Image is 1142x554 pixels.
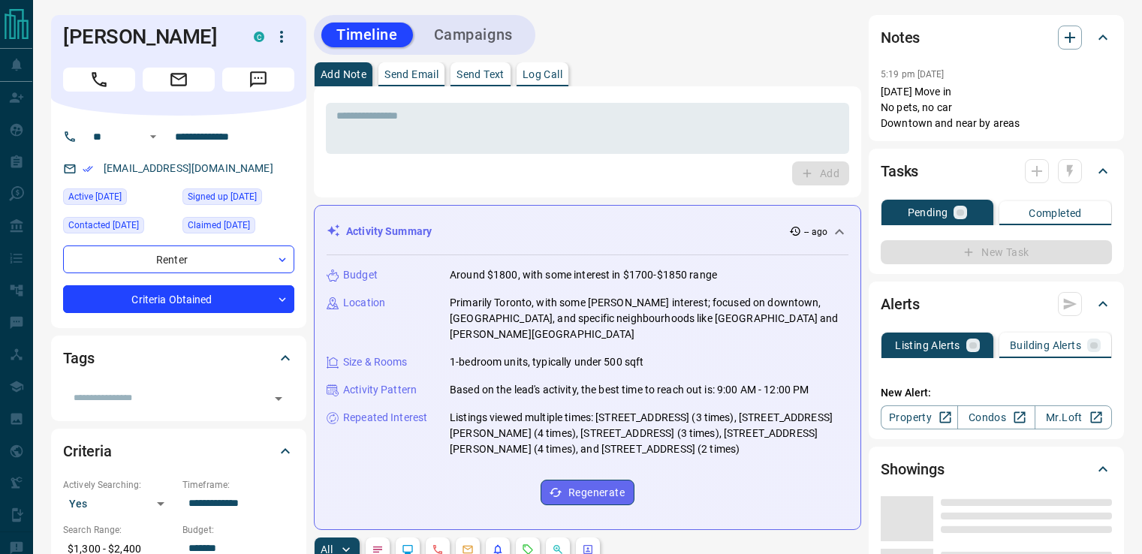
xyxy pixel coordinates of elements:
h2: Tasks [881,159,918,183]
a: Condos [957,405,1035,429]
button: Open [144,128,162,146]
p: Completed [1029,208,1082,218]
p: Size & Rooms [343,354,408,370]
a: Property [881,405,958,429]
p: Send Text [456,69,505,80]
div: Tasks [881,153,1112,189]
p: Pending [908,207,948,218]
p: Send Email [384,69,438,80]
h2: Tags [63,346,94,370]
h2: Criteria [63,439,112,463]
h2: Notes [881,26,920,50]
div: Notes [881,20,1112,56]
span: Signed up [DATE] [188,189,257,204]
div: Tags [63,340,294,376]
div: Wed Sep 03 2025 [182,217,294,238]
p: Budget: [182,523,294,537]
svg: Email Verified [83,164,93,174]
span: Message [222,68,294,92]
p: Primarily Toronto, with some [PERSON_NAME] interest; focused on downtown, [GEOGRAPHIC_DATA], and ... [450,295,848,342]
p: New Alert: [881,385,1112,401]
div: Criteria [63,433,294,469]
p: Listings viewed multiple times: [STREET_ADDRESS] (3 times), [STREET_ADDRESS][PERSON_NAME] (4 time... [450,410,848,457]
a: [EMAIL_ADDRESS][DOMAIN_NAME] [104,162,273,174]
p: Search Range: [63,523,175,537]
div: Thu Sep 11 2025 [63,188,175,209]
div: Renter [63,245,294,273]
button: Timeline [321,23,413,47]
span: Call [63,68,135,92]
p: [DATE] Move in No pets, no car Downtown and near by areas [881,84,1112,131]
div: Alerts [881,286,1112,322]
div: Mon Jun 16 2025 [182,188,294,209]
p: Based on the lead's activity, the best time to reach out is: 9:00 AM - 12:00 PM [450,382,809,398]
p: -- ago [804,225,827,239]
h2: Alerts [881,292,920,316]
span: Contacted [DATE] [68,218,139,233]
p: Actively Searching: [63,478,175,492]
p: Timeframe: [182,478,294,492]
span: Email [143,68,215,92]
p: Log Call [523,69,562,80]
p: Building Alerts [1010,340,1081,351]
p: 5:19 pm [DATE] [881,69,945,80]
p: Repeated Interest [343,410,427,426]
p: 1-bedroom units, typically under 500 sqft [450,354,643,370]
h1: [PERSON_NAME] [63,25,231,49]
p: Listing Alerts [895,340,960,351]
span: Claimed [DATE] [188,218,250,233]
div: Criteria Obtained [63,285,294,313]
div: Yes [63,492,175,516]
button: Campaigns [419,23,528,47]
a: Mr.Loft [1035,405,1112,429]
div: Activity Summary-- ago [327,218,848,245]
p: Activity Pattern [343,382,417,398]
p: Activity Summary [346,224,432,239]
p: Around $1800, with some interest in $1700-$1850 range [450,267,717,283]
p: Add Note [321,69,366,80]
div: condos.ca [254,32,264,42]
div: Wed Sep 03 2025 [63,217,175,238]
div: Showings [881,451,1112,487]
p: Location [343,295,385,311]
h2: Showings [881,457,945,481]
p: Budget [343,267,378,283]
button: Regenerate [541,480,634,505]
span: Active [DATE] [68,189,122,204]
button: Open [268,388,289,409]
